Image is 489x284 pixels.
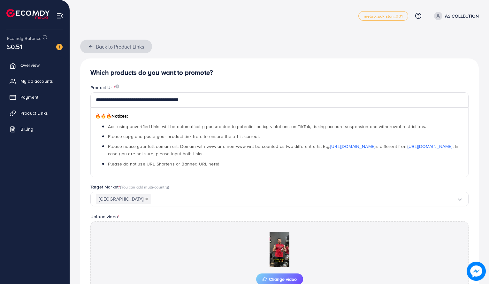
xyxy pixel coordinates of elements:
[108,133,260,140] span: Please copy and paste your product link here to ensure the url is correct.
[90,184,169,190] label: Target Market
[151,194,457,204] input: Search for option
[5,91,65,104] a: Payment
[95,113,111,119] span: 🔥🔥🔥
[90,69,469,77] h4: Which products do you want to promote?
[358,11,408,21] a: metap_pakistan_001
[145,197,148,201] button: Deselect Pakistan
[6,9,50,19] img: logo
[432,12,479,20] a: AS COLLECTION
[364,14,403,18] span: metap_pakistan_001
[5,59,65,72] a: Overview
[5,107,65,119] a: Product Links
[120,184,169,190] span: (You can add multi-country)
[90,192,469,207] div: Search for option
[90,213,119,220] label: Upload video
[56,12,64,19] img: menu
[115,84,119,88] img: image
[80,40,152,53] button: Back to Product Links
[248,232,311,267] img: Preview Image
[408,143,453,150] a: [URL][DOMAIN_NAME]
[20,62,40,68] span: Overview
[56,44,63,50] img: image
[7,42,22,51] span: $0.51
[95,113,128,119] span: Notices:
[7,35,42,42] span: Ecomdy Balance
[20,94,38,100] span: Payment
[467,262,486,281] img: image
[90,84,119,91] label: Product Url
[108,161,219,167] span: Please do not use URL Shortens or Banned URL here!
[445,12,479,20] p: AS COLLECTION
[20,78,53,84] span: My ad accounts
[5,75,65,88] a: My ad accounts
[20,126,33,132] span: Billing
[20,110,48,116] span: Product Links
[108,123,426,130] span: Ads using unverified links will be automatically paused due to potential policy violations on Tik...
[330,143,375,150] a: [URL][DOMAIN_NAME]
[108,143,458,157] span: Please notice your full domain url. Domain with www and non-www will be counted as two different ...
[263,277,297,281] span: Change video
[96,194,151,204] span: [GEOGRAPHIC_DATA]
[5,123,65,135] a: Billing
